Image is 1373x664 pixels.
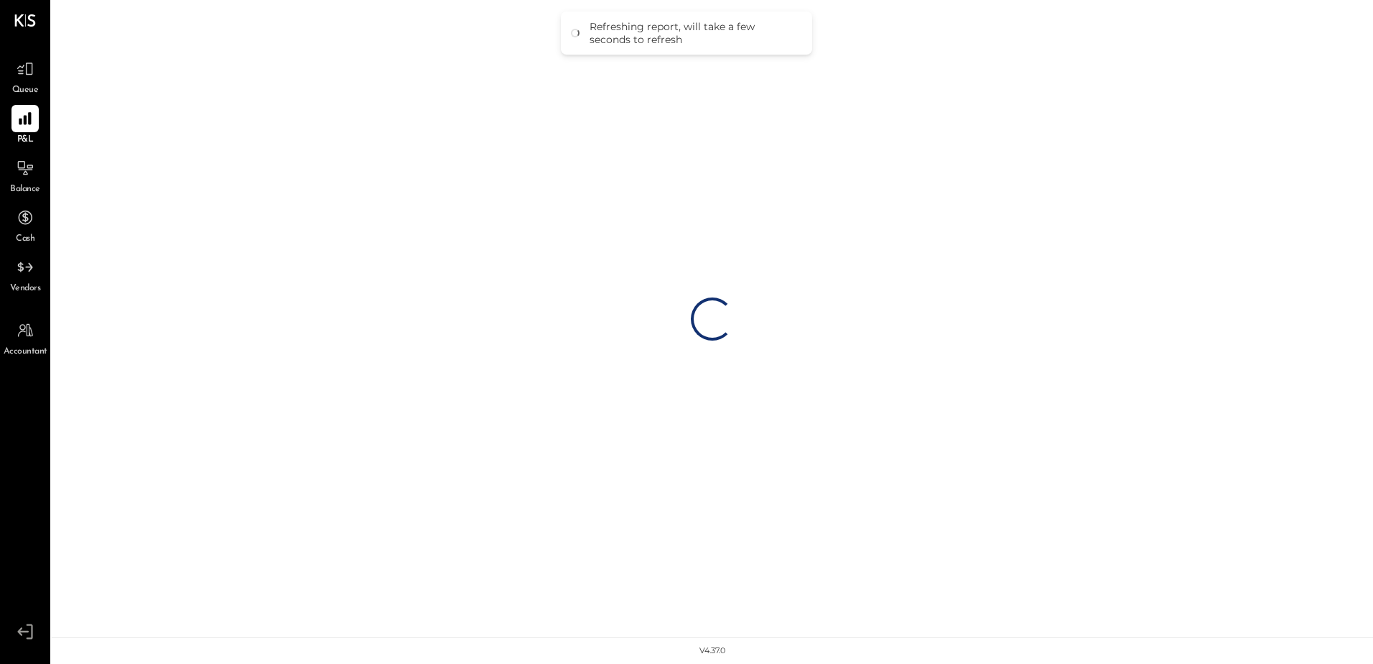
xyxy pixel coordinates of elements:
[10,282,41,295] span: Vendors
[4,346,47,359] span: Accountant
[17,134,34,147] span: P&L
[1,55,50,97] a: Queue
[1,105,50,147] a: P&L
[699,645,725,657] div: v 4.37.0
[590,20,798,46] div: Refreshing report, will take a few seconds to refresh
[1,254,50,295] a: Vendors
[10,183,40,196] span: Balance
[1,204,50,246] a: Cash
[1,317,50,359] a: Accountant
[12,84,39,97] span: Queue
[16,233,34,246] span: Cash
[1,155,50,196] a: Balance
